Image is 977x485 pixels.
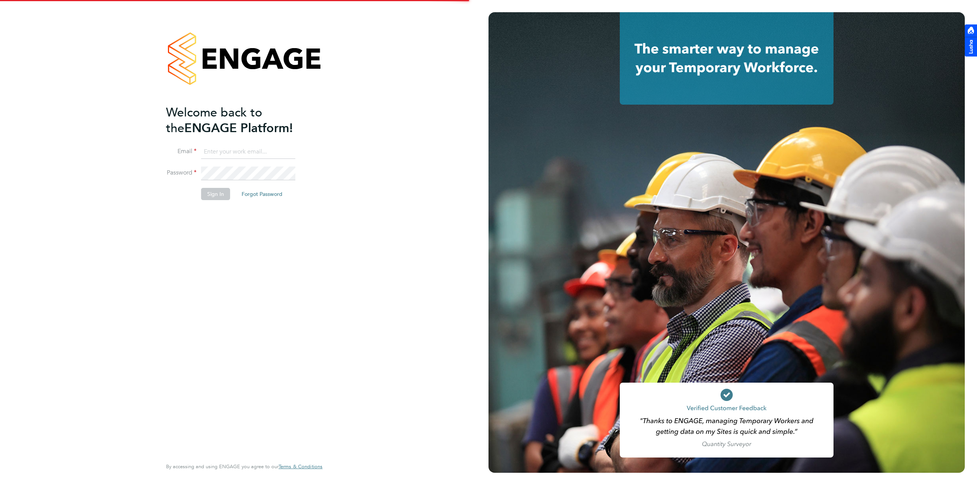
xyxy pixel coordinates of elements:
[166,105,262,136] span: Welcome back to the
[279,464,322,470] a: Terms & Conditions
[201,145,295,159] input: Enter your work email...
[166,169,197,177] label: Password
[235,188,289,200] button: Forgot Password
[201,188,230,200] button: Sign In
[166,463,322,470] span: By accessing and using ENGAGE you agree to our
[166,105,315,136] h2: ENGAGE Platform!
[166,147,197,155] label: Email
